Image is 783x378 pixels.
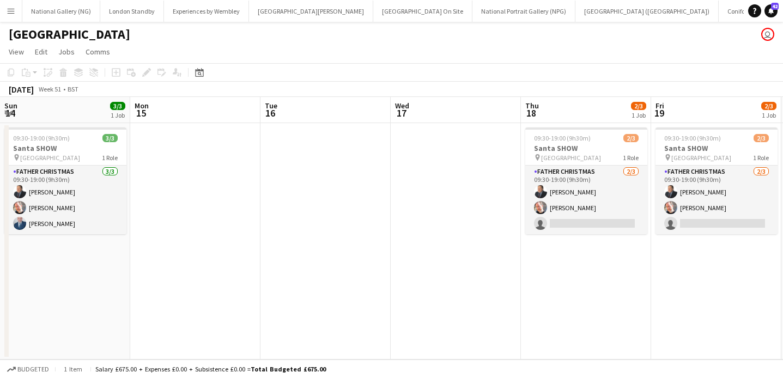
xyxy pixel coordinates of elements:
span: 14 [3,107,17,119]
span: 18 [524,107,539,119]
span: 09:30-19:00 (9h30m) [664,134,721,142]
span: Wed [395,101,409,111]
button: [GEOGRAPHIC_DATA][PERSON_NAME] [249,1,373,22]
app-user-avatar: Gus Gordon [761,28,774,41]
app-card-role: Father Christmas2/309:30-19:00 (9h30m)[PERSON_NAME][PERSON_NAME] [525,166,647,234]
div: 1 Job [111,111,125,119]
span: 3/3 [110,102,125,110]
span: Tue [265,101,277,111]
a: 42 [764,4,778,17]
span: Comms [86,47,110,57]
button: National Gallery (NG) [22,1,100,22]
button: Experiences by Wembley [164,1,249,22]
span: 1 Role [753,154,769,162]
div: [DATE] [9,84,34,95]
span: 2/3 [631,102,646,110]
span: 42 [771,3,779,10]
app-job-card: 09:30-19:00 (9h30m)3/3Santa SHOW [GEOGRAPHIC_DATA]1 RoleFather Christmas3/309:30-19:00 (9h30m)[PE... [4,127,126,234]
span: Mon [135,101,149,111]
span: 19 [654,107,664,119]
div: Salary £675.00 + Expenses £0.00 + Subsistence £0.00 = [95,365,326,373]
a: Comms [81,45,114,59]
span: 09:30-19:00 (9h30m) [13,134,70,142]
app-card-role: Father Christmas3/309:30-19:00 (9h30m)[PERSON_NAME][PERSON_NAME][PERSON_NAME] [4,166,126,234]
button: [GEOGRAPHIC_DATA] ([GEOGRAPHIC_DATA]) [575,1,719,22]
app-card-role: Father Christmas2/309:30-19:00 (9h30m)[PERSON_NAME][PERSON_NAME] [655,166,778,234]
span: 09:30-19:00 (9h30m) [534,134,591,142]
h3: Santa SHOW [525,143,647,153]
span: Budgeted [17,365,49,373]
a: Jobs [54,45,79,59]
button: National Portrait Gallery (NPG) [472,1,575,22]
button: Budgeted [5,363,51,375]
span: Fri [655,101,664,111]
span: Total Budgeted £675.00 [251,365,326,373]
a: Edit [31,45,52,59]
div: 1 Job [632,111,646,119]
h1: [GEOGRAPHIC_DATA] [9,26,130,42]
span: 2/3 [623,134,639,142]
a: View [4,45,28,59]
span: [GEOGRAPHIC_DATA] [671,154,731,162]
app-job-card: 09:30-19:00 (9h30m)2/3Santa SHOW [GEOGRAPHIC_DATA]1 RoleFather Christmas2/309:30-19:00 (9h30m)[PE... [525,127,647,234]
span: 2/3 [761,102,776,110]
span: [GEOGRAPHIC_DATA] [20,154,80,162]
h3: Santa SHOW [655,143,778,153]
span: 15 [133,107,149,119]
span: Jobs [58,47,75,57]
div: 1 Job [762,111,776,119]
span: 1 Role [102,154,118,162]
span: 2/3 [754,134,769,142]
span: Edit [35,47,47,57]
span: 1 item [60,365,86,373]
span: Week 51 [36,85,63,93]
button: London Standby [100,1,164,22]
span: 1 Role [623,154,639,162]
app-job-card: 09:30-19:00 (9h30m)2/3Santa SHOW [GEOGRAPHIC_DATA]1 RoleFather Christmas2/309:30-19:00 (9h30m)[PE... [655,127,778,234]
span: Sun [4,101,17,111]
span: View [9,47,24,57]
span: 17 [393,107,409,119]
h3: Santa SHOW [4,143,126,153]
span: Thu [525,101,539,111]
div: BST [68,85,78,93]
span: 16 [263,107,277,119]
span: [GEOGRAPHIC_DATA] [541,154,601,162]
button: [GEOGRAPHIC_DATA] On Site [373,1,472,22]
span: 3/3 [102,134,118,142]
